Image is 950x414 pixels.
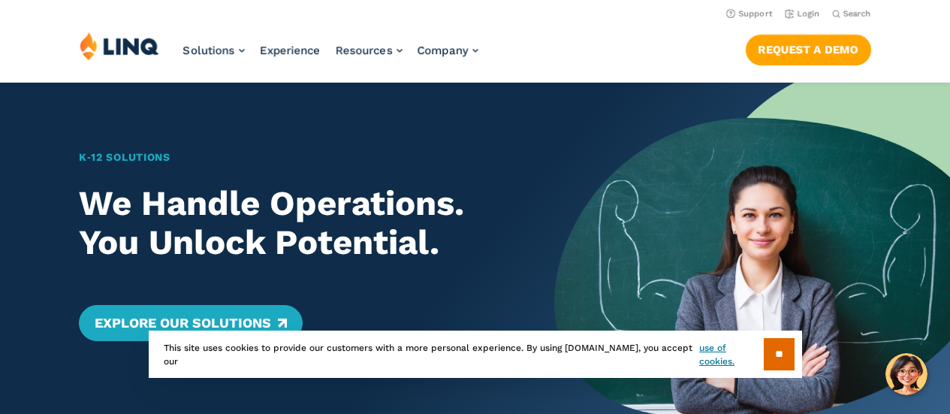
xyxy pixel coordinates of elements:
a: Explore Our Solutions [79,305,302,341]
nav: Primary Navigation [183,32,478,81]
h1: K‑12 Solutions [79,150,515,165]
a: Solutions [183,44,245,57]
span: Search [843,9,871,19]
a: Resources [336,44,403,57]
a: Company [418,44,478,57]
span: Resources [336,44,393,57]
h2: We Handle Operations. You Unlock Potential. [79,184,515,263]
img: LINQ | K‑12 Software [80,32,159,60]
a: Experience [260,44,321,57]
button: Hello, have a question? Let’s chat. [885,353,927,395]
nav: Button Navigation [746,32,871,65]
div: This site uses cookies to provide our customers with a more personal experience. By using [DOMAIN... [149,331,802,378]
a: Support [726,9,773,19]
a: use of cookies. [699,341,763,368]
span: Solutions [183,44,235,57]
button: Open Search Bar [832,8,871,20]
a: Request a Demo [746,35,871,65]
a: Login [785,9,820,19]
span: Company [418,44,469,57]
